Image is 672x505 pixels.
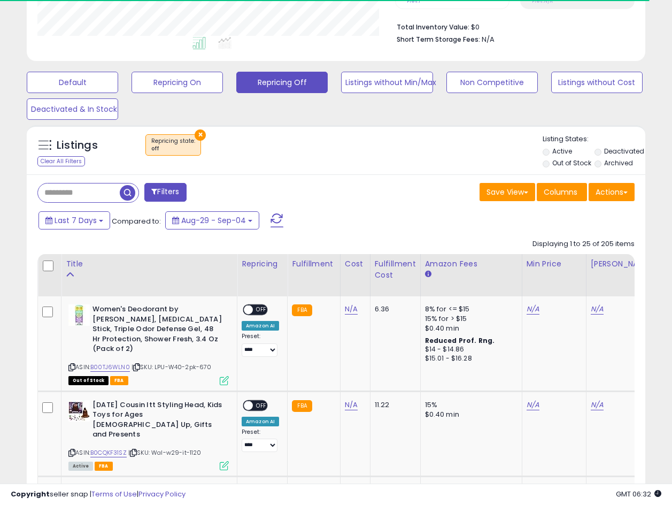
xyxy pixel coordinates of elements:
div: ASIN: [68,400,229,470]
img: 51Xhb+Zqw6L._SL40_.jpg [68,400,90,422]
span: 2025-09-12 06:32 GMT [616,489,661,499]
div: Cost [345,258,366,270]
span: Aug-29 - Sep-04 [181,215,246,226]
a: N/A [527,304,539,315]
span: FBA [110,376,128,385]
div: 11.22 [375,400,412,410]
a: B00TJ6WLN0 [90,363,130,372]
a: N/A [591,304,604,315]
strong: Copyright [11,489,50,499]
a: B0CQKF31SZ [90,448,127,457]
small: Amazon Fees. [425,270,431,279]
div: Preset: [242,333,279,357]
b: [DATE] Cousin Itt Styling Head, Kids Toys for Ages [DEMOGRAPHIC_DATA] Up, Gifts and Presents [92,400,222,442]
div: Amazon AI [242,321,279,331]
b: Total Inventory Value: [397,22,469,32]
div: Displaying 1 to 25 of 205 items [532,239,635,249]
li: $0 [397,20,627,33]
button: Aug-29 - Sep-04 [165,211,259,229]
a: Terms of Use [91,489,137,499]
div: 8% for <= $15 [425,304,514,314]
button: Columns [537,183,587,201]
div: Clear All Filters [37,156,85,166]
div: $0.40 min [425,410,514,419]
span: OFF [253,305,270,315]
button: × [195,129,206,141]
span: Columns [544,187,577,197]
button: Filters [144,183,186,202]
label: Out of Stock [552,158,591,167]
small: FBA [292,400,312,412]
div: $0.40 min [425,324,514,333]
a: N/A [345,400,358,410]
button: Repricing On [132,72,223,93]
div: ASIN: [68,304,229,384]
a: N/A [591,400,604,410]
div: Fulfillment Cost [375,258,416,281]
div: 15% [425,400,514,410]
div: Min Price [527,258,582,270]
b: Short Term Storage Fees: [397,35,480,44]
div: Amazon AI [242,417,279,426]
small: FBA [292,304,312,316]
div: Preset: [242,429,279,453]
span: N/A [482,34,495,44]
button: Non Competitive [446,72,538,93]
button: Repricing Off [236,72,328,93]
span: FBA [95,462,113,471]
div: seller snap | | [11,489,186,500]
span: | SKU: LPU-W40-2pk-670 [132,363,212,371]
button: Listings without Min/Max [341,72,432,93]
button: Actions [589,183,635,201]
a: N/A [345,304,358,315]
h5: Listings [57,138,98,153]
p: Listing States: [543,134,645,144]
label: Deactivated [604,147,644,156]
div: 6.36 [375,304,412,314]
img: 4199ZQeEi7L._SL40_.jpg [68,304,90,326]
div: 15% for > $15 [425,314,514,324]
label: Archived [604,158,633,167]
span: All listings that are currently out of stock and unavailable for purchase on Amazon [68,376,109,385]
button: Save View [480,183,535,201]
button: Deactivated & In Stock [27,98,118,120]
span: All listings currently available for purchase on Amazon [68,462,93,471]
label: Active [552,147,572,156]
div: Title [66,258,233,270]
div: Amazon Fees [425,258,517,270]
span: | SKU: Wal-w29-it-1120 [128,448,202,457]
div: Repricing [242,258,283,270]
div: $15.01 - $16.28 [425,354,514,363]
a: N/A [527,400,539,410]
div: $14 - $14.86 [425,345,514,354]
button: Listings without Cost [551,72,643,93]
b: Reduced Prof. Rng. [425,336,495,345]
span: Repricing state : [151,137,195,153]
div: off [151,145,195,152]
button: Last 7 Days [38,211,110,229]
span: Last 7 Days [55,215,97,226]
b: Women's Deodorant by [PERSON_NAME], [MEDICAL_DATA] Stick, Triple Odor Defense Gel, 48 Hr Protecti... [92,304,222,357]
span: OFF [253,401,270,410]
span: Compared to: [112,216,161,226]
div: [PERSON_NAME] [591,258,654,270]
div: Fulfillment [292,258,335,270]
button: Default [27,72,118,93]
a: Privacy Policy [138,489,186,499]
